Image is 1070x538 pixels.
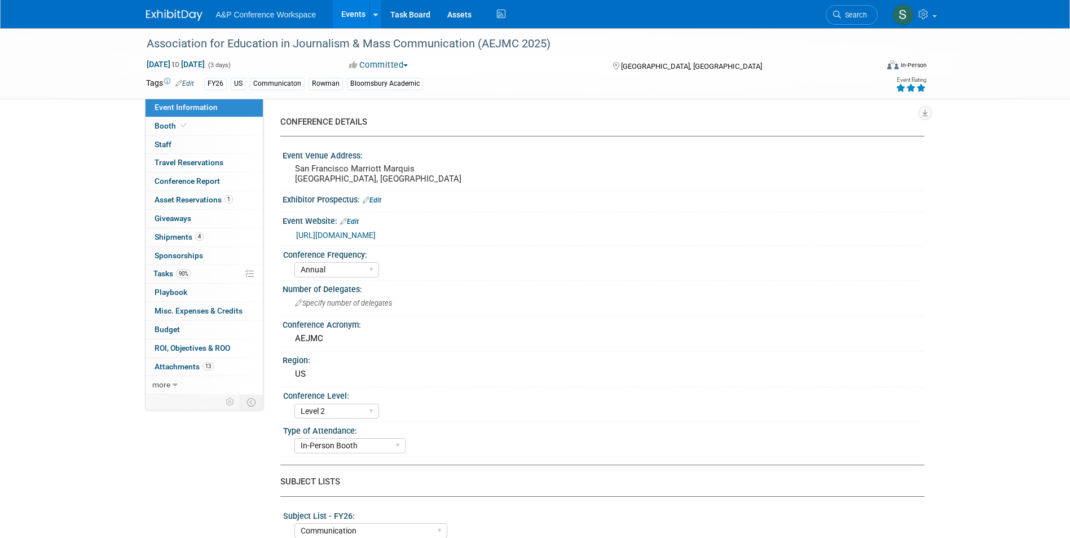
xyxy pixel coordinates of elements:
a: Tasks90% [146,265,263,283]
span: Budget [155,325,180,334]
span: Event Information [155,103,218,112]
div: Communicaton [250,78,305,90]
span: Misc. Expenses & Credits [155,306,243,315]
a: Edit [363,196,381,204]
span: (3 days) [207,61,231,69]
a: Travel Reservations [146,154,263,172]
a: Attachments13 [146,358,263,376]
span: [GEOGRAPHIC_DATA], [GEOGRAPHIC_DATA] [621,62,762,70]
img: Samantha Klein [892,4,914,25]
span: ROI, Objectives & ROO [155,343,230,352]
img: ExhibitDay [146,10,202,21]
div: Event Website: [283,213,924,227]
span: 4 [195,232,204,241]
pre: San Francisco Marriott Marquis [GEOGRAPHIC_DATA], [GEOGRAPHIC_DATA] [295,164,538,184]
a: Sponsorships [146,247,263,265]
div: Region: [283,352,924,366]
a: Shipments4 [146,228,263,246]
a: Conference Report [146,173,263,191]
a: Budget [146,321,263,339]
span: [DATE] [DATE] [146,59,205,69]
div: SUBJECT LISTS [280,476,916,488]
span: more [152,380,170,389]
div: Subject List - FY26: [283,508,919,522]
div: FY26 [204,78,227,90]
a: ROI, Objectives & ROO [146,339,263,358]
a: Misc. Expenses & Credits [146,302,263,320]
div: Bloomsbury Academic [347,78,423,90]
span: Travel Reservations [155,158,223,167]
div: Event Venue Address: [283,147,924,161]
div: US [231,78,246,90]
span: 13 [202,362,214,371]
img: Format-Inperson.png [887,60,899,69]
div: Conference Level: [283,387,919,402]
div: Association for Education in Journalism & Mass Communication (AEJMC 2025) [143,34,861,54]
div: Conference Acronym: [283,316,924,330]
span: to [170,60,181,69]
span: A&P Conference Workspace [216,10,316,19]
div: Conference Frequency: [283,246,919,261]
span: Tasks [153,269,191,278]
a: Edit [340,218,359,226]
span: Search [841,11,867,19]
span: Asset Reservations [155,195,233,204]
a: Event Information [146,99,263,117]
span: Specify number of delegates [295,299,392,307]
div: Type of Attendance: [283,422,919,436]
i: Booth reservation complete [181,122,187,129]
a: more [146,376,263,394]
span: Shipments [155,232,204,241]
div: Event Format [811,59,927,76]
div: Exhibitor Prospectus: [283,191,924,206]
div: Number of Delegates: [283,281,924,295]
div: In-Person [900,61,927,69]
a: [URL][DOMAIN_NAME] [296,231,376,240]
div: AEJMC [291,330,916,347]
a: Giveaways [146,210,263,228]
span: Staff [155,140,171,149]
div: CONFERENCE DETAILS [280,116,916,128]
div: Event Rating [896,77,926,83]
button: Committed [345,59,412,71]
a: Playbook [146,284,263,302]
a: Asset Reservations1 [146,191,263,209]
span: Conference Report [155,177,220,186]
td: Toggle Event Tabs [240,395,263,409]
span: 90% [176,270,191,278]
a: Staff [146,136,263,154]
td: Personalize Event Tab Strip [221,395,240,409]
span: Sponsorships [155,251,203,260]
a: Edit [175,80,194,87]
span: Booth [155,121,189,130]
span: Playbook [155,288,187,297]
div: Rowman [309,78,343,90]
a: Booth [146,117,263,135]
span: 1 [224,195,233,204]
div: US [291,365,916,383]
span: Giveaways [155,214,191,223]
td: Tags [146,77,194,90]
a: Search [826,5,878,25]
span: Attachments [155,362,214,371]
